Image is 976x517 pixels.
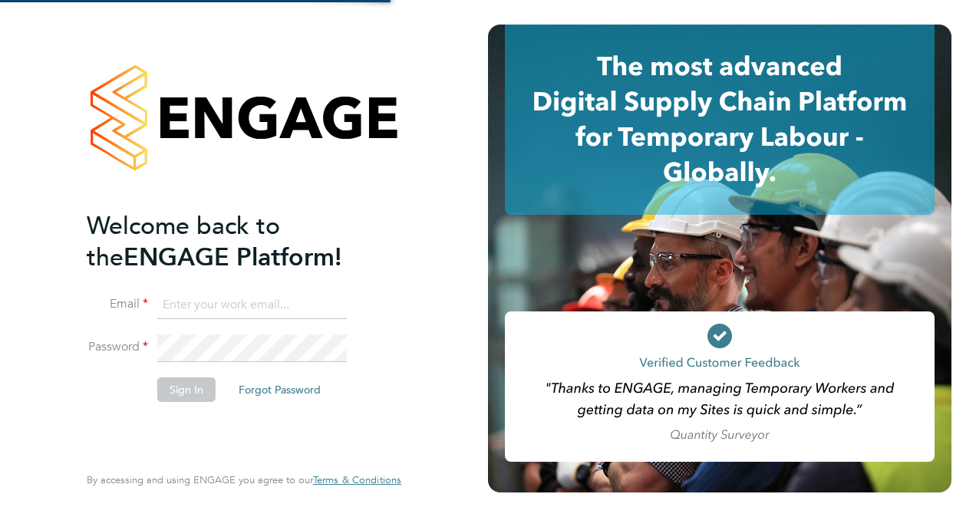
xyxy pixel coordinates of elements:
[157,377,216,402] button: Sign In
[226,377,333,402] button: Forgot Password
[87,339,148,355] label: Password
[87,473,401,486] span: By accessing and using ENGAGE you agree to our
[313,474,401,486] a: Terms & Conditions
[157,291,347,319] input: Enter your work email...
[87,210,386,273] h2: ENGAGE Platform!
[87,211,280,272] span: Welcome back to the
[87,296,148,312] label: Email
